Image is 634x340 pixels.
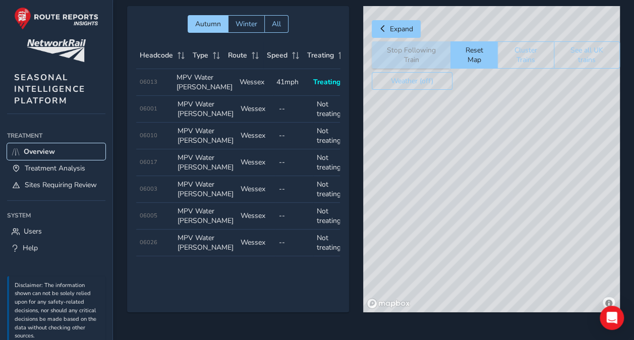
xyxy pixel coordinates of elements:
td: -- [275,230,314,256]
td: MPV Water [PERSON_NAME] [174,149,237,176]
span: 06001 [140,105,157,112]
span: Speed [267,50,287,60]
a: Help [7,240,105,256]
td: Not treating [313,230,352,256]
td: MPV Water [PERSON_NAME] [174,230,237,256]
td: Not treating [313,96,352,123]
span: Treating [313,77,340,87]
td: Not treating [313,203,352,230]
td: MPV Water [PERSON_NAME] [174,123,237,149]
td: -- [275,203,314,230]
button: See all UK trains [554,41,620,69]
span: Users [24,226,42,236]
td: Wessex [237,149,275,176]
button: Winter [228,15,264,33]
span: 06005 [140,212,157,219]
td: Not treating [313,123,352,149]
span: Expand [390,24,413,34]
span: Overview [24,147,55,156]
span: Winter [236,19,257,29]
span: 06010 [140,132,157,139]
td: 41mph [273,69,310,96]
img: customer logo [27,39,86,62]
td: MPV Water [PERSON_NAME] [174,96,237,123]
td: -- [275,149,314,176]
td: -- [275,176,314,203]
span: Headcode [140,50,173,60]
td: MPV Water [PERSON_NAME] [174,203,237,230]
span: 06013 [140,78,157,86]
button: Weather (off) [372,72,452,90]
td: Wessex [237,96,275,123]
td: MPV Water [PERSON_NAME] [173,69,236,96]
div: Treatment [7,128,105,143]
a: Users [7,223,105,240]
span: Type [193,50,208,60]
a: Treatment Analysis [7,160,105,177]
td: Wessex [237,203,275,230]
span: Autumn [195,19,221,29]
a: Sites Requiring Review [7,177,105,193]
td: -- [275,123,314,149]
div: System [7,208,105,223]
td: Not treating [313,149,352,176]
span: Sites Requiring Review [25,180,97,190]
img: rr logo [14,7,98,30]
span: Help [23,243,38,253]
td: Wessex [237,123,275,149]
td: -- [275,96,314,123]
button: Cluster Trains [497,41,554,69]
span: Route [228,50,247,60]
button: Reset Map [450,41,497,69]
td: Wessex [237,230,275,256]
span: Treating [307,50,334,60]
span: SEASONAL INTELLIGENCE PLATFORM [14,72,85,106]
span: Treatment Analysis [25,163,85,173]
button: Autumn [188,15,228,33]
button: Expand [372,20,421,38]
td: Wessex [237,176,275,203]
span: 06017 [140,158,157,166]
button: All [264,15,289,33]
td: Wessex [236,69,273,96]
a: Overview [7,143,105,160]
div: Open Intercom Messenger [600,306,624,330]
span: 06026 [140,239,157,246]
span: 06003 [140,185,157,193]
td: Not treating [313,176,352,203]
td: MPV Water [PERSON_NAME] [174,176,237,203]
span: All [272,19,281,29]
